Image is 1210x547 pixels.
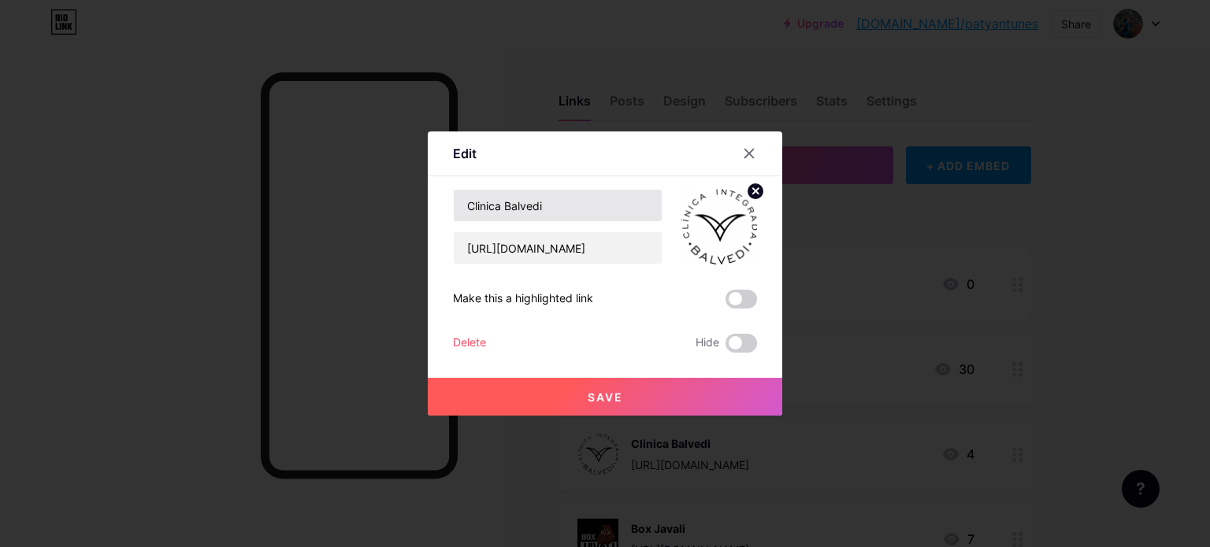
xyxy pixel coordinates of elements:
button: Save [428,378,782,416]
input: Title [454,190,662,221]
div: Make this a highlighted link [453,290,593,309]
div: Edit [453,144,477,163]
span: Save [588,390,623,404]
img: link_thumbnail [681,189,757,264]
div: Delete [453,334,486,353]
input: URL [454,232,662,264]
span: Hide [696,334,719,353]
